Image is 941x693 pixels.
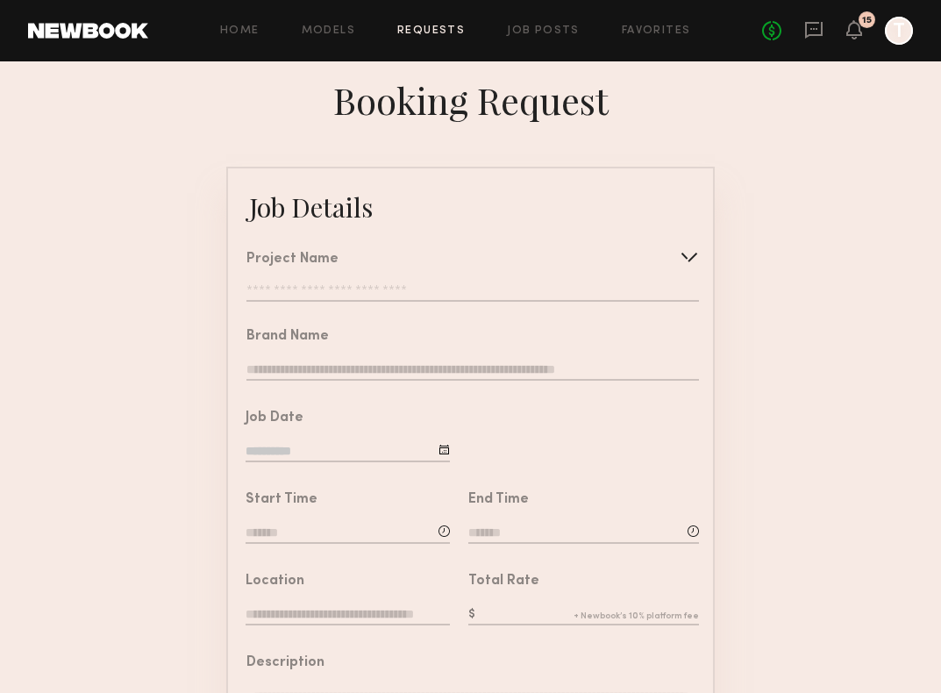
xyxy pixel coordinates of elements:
a: Favorites [622,25,691,37]
div: End Time [468,493,529,507]
div: Description [246,656,324,670]
div: Location [246,575,304,589]
a: T [885,17,913,45]
div: Job Details [249,189,373,225]
a: Home [220,25,260,37]
div: Booking Request [333,75,609,125]
div: Total Rate [468,575,539,589]
a: Job Posts [507,25,580,37]
div: 15 [862,16,872,25]
div: Start Time [246,493,317,507]
div: Job Date [246,411,303,425]
a: Models [302,25,355,37]
a: Requests [397,25,465,37]
div: Brand Name [246,330,329,344]
div: Project Name [246,253,339,267]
